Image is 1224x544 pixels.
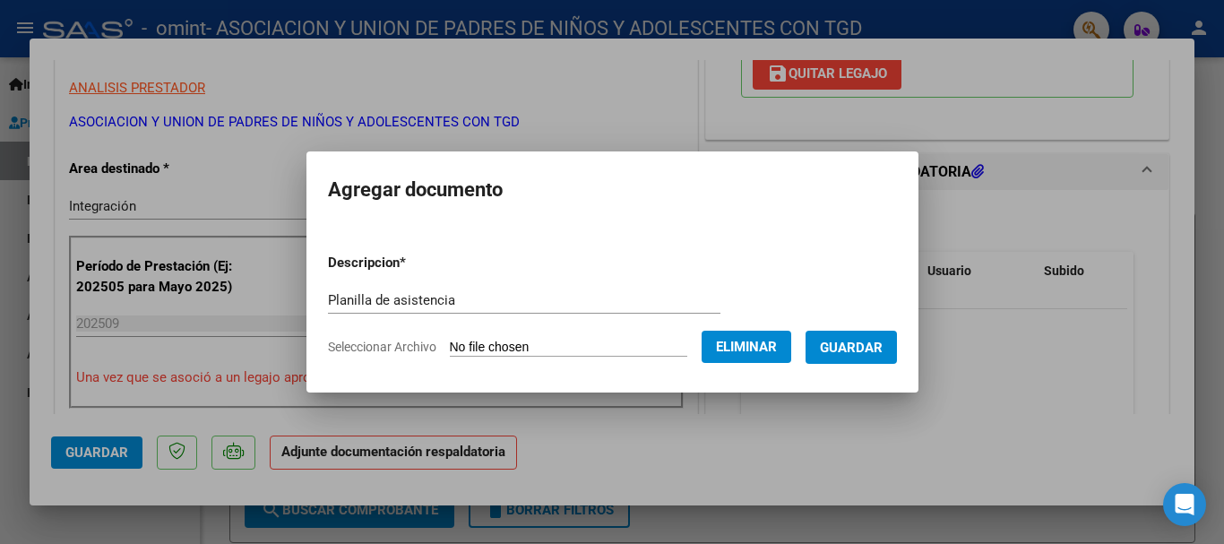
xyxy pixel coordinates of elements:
[328,340,436,354] span: Seleccionar Archivo
[806,331,897,364] button: Guardar
[1163,483,1206,526] div: Open Intercom Messenger
[716,339,777,355] span: Eliminar
[328,173,897,207] h2: Agregar documento
[328,253,499,273] p: Descripcion
[702,331,791,363] button: Eliminar
[820,340,883,356] span: Guardar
